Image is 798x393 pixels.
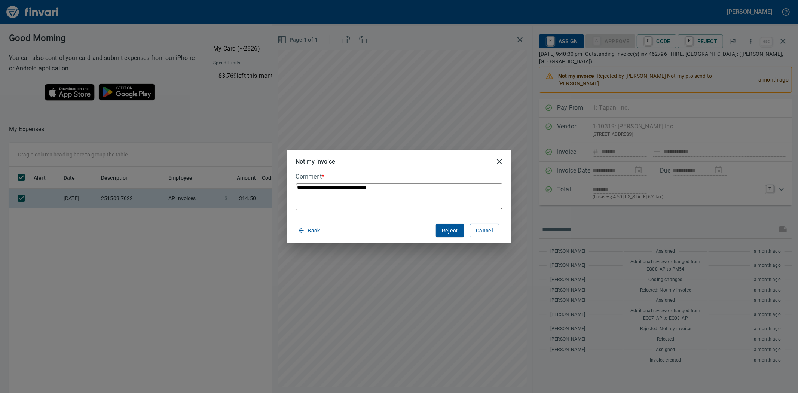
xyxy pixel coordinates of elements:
[436,224,464,238] button: Reject
[442,226,458,235] span: Reject
[490,153,508,171] button: close
[296,224,323,238] button: Back
[299,226,320,235] span: Back
[470,224,499,238] button: Cancel
[476,226,493,235] span: Cancel
[296,158,335,165] h5: Not my invoice
[296,174,502,180] label: Comment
